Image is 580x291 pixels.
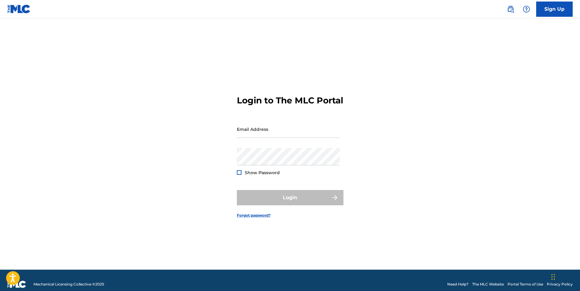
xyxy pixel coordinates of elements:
h3: Login to The MLC Portal [237,95,343,106]
a: Public Search [504,3,517,15]
img: help [523,5,530,13]
a: Need Help? [447,282,469,287]
div: Drag [551,268,555,286]
a: Sign Up [536,2,573,17]
span: Show Password [245,170,280,175]
a: Forgot password? [237,213,271,218]
img: logo [7,281,26,288]
a: Portal Terms of Use [508,282,543,287]
img: search [507,5,514,13]
iframe: Chat Widget [550,262,580,291]
span: Mechanical Licensing Collective © 2025 [33,282,104,287]
a: The MLC Website [472,282,504,287]
img: MLC Logo [7,5,31,13]
a: Privacy Policy [547,282,573,287]
div: Help [520,3,533,15]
